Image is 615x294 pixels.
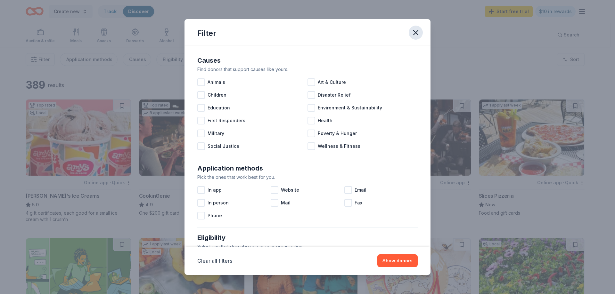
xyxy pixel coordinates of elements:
span: Wellness & Fitness [318,142,360,150]
button: Clear all filters [197,257,232,265]
span: In person [208,199,229,207]
div: Filter [197,28,216,38]
span: Health [318,117,332,124]
div: Find donors that support causes like yours. [197,66,418,73]
span: First Responders [208,117,245,124]
div: Causes [197,55,418,66]
span: Poverty & Hunger [318,130,357,137]
span: Animals [208,78,225,86]
span: Email [355,186,366,194]
div: Pick the ones that work best for you. [197,173,418,181]
span: Social Justice [208,142,239,150]
span: Phone [208,212,222,219]
div: Application methods [197,163,418,173]
span: Mail [281,199,291,207]
span: Disaster Relief [318,91,351,99]
span: Education [208,104,230,112]
button: Show donors [377,254,418,267]
span: Military [208,130,224,137]
span: Art & Culture [318,78,346,86]
span: In app [208,186,222,194]
span: Fax [355,199,362,207]
span: Environment & Sustainability [318,104,382,112]
div: Select any that describe you or your organization. [197,243,418,250]
div: Eligibility [197,233,418,243]
span: Website [281,186,299,194]
span: Children [208,91,226,99]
